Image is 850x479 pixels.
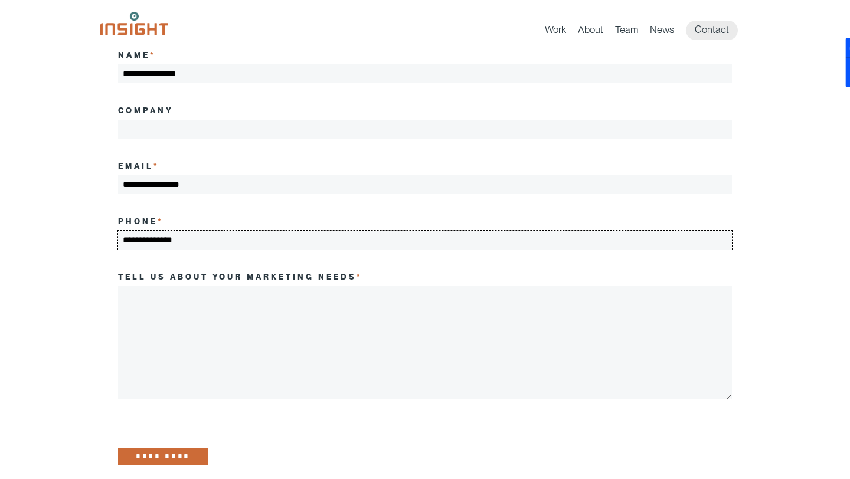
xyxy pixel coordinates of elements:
[118,50,156,60] label: Name
[578,24,603,40] a: About
[615,24,638,40] a: Team
[686,21,738,40] a: Contact
[118,106,174,115] label: Company
[118,216,164,226] label: Phone
[118,161,159,170] label: Email
[100,12,168,35] img: Insight Marketing Design
[545,24,566,40] a: Work
[545,21,750,40] nav: primary navigation menu
[650,24,674,40] a: News
[118,272,362,281] label: Tell us about your marketing needs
